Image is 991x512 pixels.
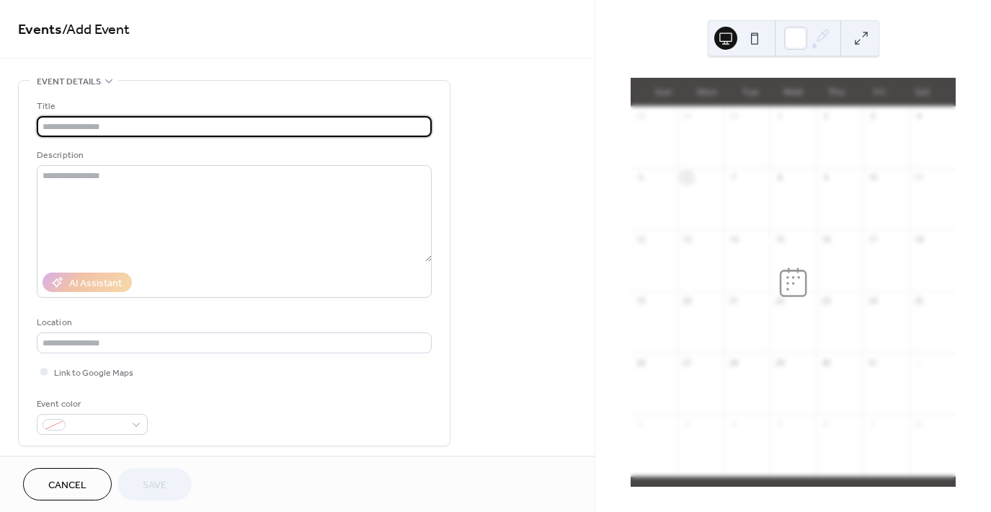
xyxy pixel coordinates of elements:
div: 1 [914,357,925,368]
div: 15 [774,234,785,244]
div: 21 [728,296,739,306]
div: 30 [728,111,739,122]
div: Description [37,148,429,163]
div: 22 [774,296,785,306]
div: 13 [681,234,692,244]
div: 6 [821,418,832,429]
div: 8 [914,418,925,429]
div: 4 [914,111,925,122]
span: / Add Event [62,16,130,44]
div: 19 [635,296,646,306]
div: 9 [821,172,832,183]
div: Wed [772,78,815,107]
span: Event details [37,74,101,89]
div: 8 [774,172,785,183]
div: 4 [728,418,739,429]
div: 7 [867,418,878,429]
div: 28 [728,357,739,368]
div: 26 [635,357,646,368]
div: Title [37,99,429,114]
div: Thu [814,78,858,107]
div: 29 [774,357,785,368]
div: 3 [681,418,692,429]
span: Link to Google Maps [54,366,133,381]
div: 2 [821,111,832,122]
div: 10 [867,172,878,183]
div: 17 [867,234,878,244]
div: 14 [728,234,739,244]
div: 5 [774,418,785,429]
div: 27 [681,357,692,368]
div: 6 [681,172,692,183]
div: 23 [821,296,832,306]
div: 12 [635,234,646,244]
div: Mon [685,78,729,107]
div: 1 [774,111,785,122]
div: Location [37,315,429,330]
div: 25 [914,296,925,306]
a: Events [18,16,62,44]
div: 20 [681,296,692,306]
button: Cancel [23,468,112,500]
div: 7 [728,172,739,183]
div: 16 [821,234,832,244]
div: 28 [635,111,646,122]
div: 29 [681,111,692,122]
div: Fri [858,78,901,107]
div: 30 [821,357,832,368]
div: 18 [914,234,925,244]
div: 11 [914,172,925,183]
div: Event color [37,397,145,412]
div: Tue [729,78,772,107]
div: 31 [867,357,878,368]
div: 24 [867,296,878,306]
div: 2 [635,418,646,429]
div: 5 [635,172,646,183]
div: Sun [642,78,685,107]
div: 3 [867,111,878,122]
div: Sat [901,78,944,107]
span: Cancel [48,478,86,493]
